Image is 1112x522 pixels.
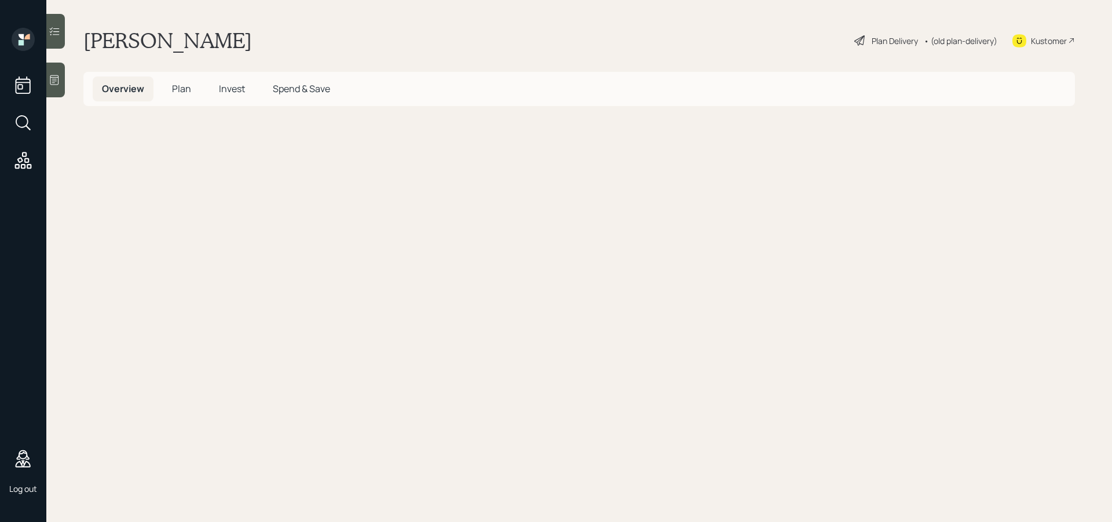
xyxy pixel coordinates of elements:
span: Plan [172,82,191,95]
div: Plan Delivery [872,35,918,47]
span: Invest [219,82,245,95]
span: Overview [102,82,144,95]
h1: [PERSON_NAME] [83,28,252,53]
div: Log out [9,483,37,494]
div: • (old plan-delivery) [924,35,997,47]
span: Spend & Save [273,82,330,95]
div: Kustomer [1031,35,1067,47]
